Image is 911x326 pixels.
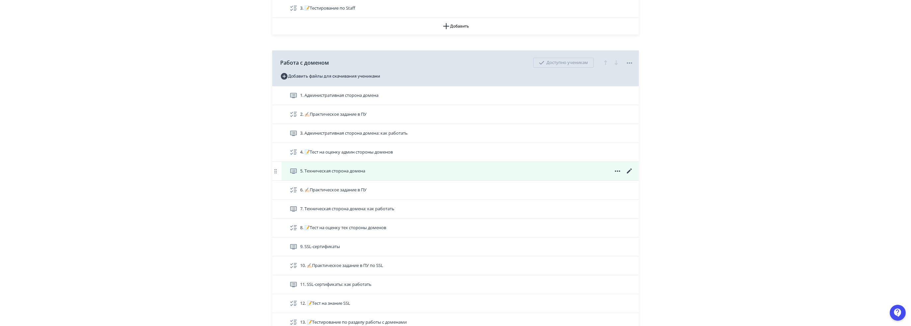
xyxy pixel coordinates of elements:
span: 3. Административная сторона домена: как работать [300,130,408,137]
span: 6. ✍🏻Практическое задание в ПУ [300,187,367,193]
div: 5. Техническая сторона домена [272,162,639,181]
div: 7. Техническая сторона домена: как работать [272,200,639,219]
span: 5. Техническая сторона домена [300,168,365,174]
span: 13. 📝Тестирование по разделу работы с доменами [300,319,407,326]
div: 10. ✍🏻Практическое задание в ПУ по SSL [272,256,639,275]
span: 3. 📝Тестирование по Staff [300,5,355,12]
span: 1. Административная сторона домена [300,92,378,99]
span: 12. 📝Тест на знание SSL [300,300,350,307]
button: Добавить [272,18,639,34]
span: 9. SSL-сертификаты [300,243,340,250]
span: 10. ✍🏻Практическое задание в ПУ по SSL [300,262,383,269]
div: 3. Административная сторона домена: как работать [272,124,639,143]
button: Добавить файлы для скачивания учениками [280,71,380,82]
div: 6. ✍🏻Практическое задание в ПУ [272,181,639,200]
span: 2. ✍🏻Практическое задание в ПУ [300,111,367,118]
span: 11. SSL-сертификаты: как работать [300,281,372,288]
div: 9. SSL-сертификаты [272,237,639,256]
div: 1. Административная сторона домена [272,86,639,105]
div: 2. ✍🏻Практическое задание в ПУ [272,105,639,124]
span: 8. 📝Тест на оценку тех стороны доменов [300,225,386,231]
div: 4. 📝Тест на оценку админ стороны доменов [272,143,639,162]
div: 8. 📝Тест на оценку тех стороны доменов [272,219,639,237]
span: 7. Техническая сторона домена: как работать [300,206,394,212]
span: 4. 📝Тест на оценку админ стороны доменов [300,149,393,156]
div: Доступно ученикам [533,58,594,68]
div: 12. 📝Тест на знание SSL [272,294,639,313]
div: 11. SSL-сертификаты: как работать [272,275,639,294]
span: Работа с доменом [280,59,329,67]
